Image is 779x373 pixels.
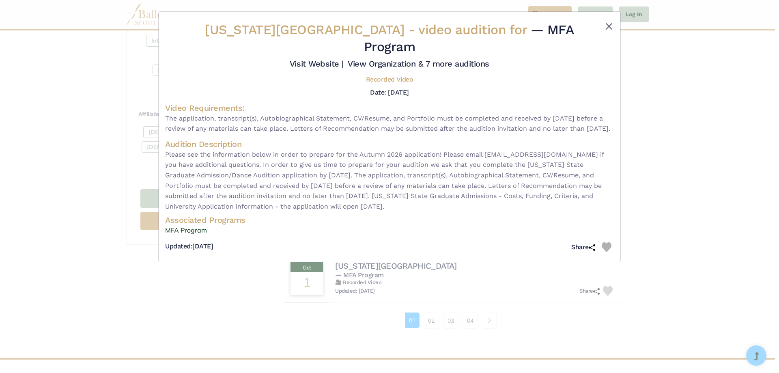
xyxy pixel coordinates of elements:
[290,59,344,69] a: Visit Website |
[370,88,409,96] h5: Date: [DATE]
[571,243,595,252] h5: Share
[165,149,614,212] span: Please see the information below in order to prepare for the Autumn 2026 application! Please emai...
[364,22,574,54] span: — MFA Program
[165,103,245,113] span: Video Requirements:
[165,113,614,134] span: The application, transcript(s), Autobiographical Statement, CV/Resume, and Portfolio must be comp...
[165,242,213,251] h5: [DATE]
[165,242,192,250] span: Updated:
[366,75,413,84] h5: Recorded Video
[165,139,614,149] h4: Audition Description
[165,225,614,236] a: MFA Program
[418,22,527,37] span: video audition for
[348,59,489,69] a: View Organization & 7 more auditions
[604,22,614,31] button: Close
[205,22,531,37] span: [US_STATE][GEOGRAPHIC_DATA] -
[165,215,614,225] h4: Associated Programs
